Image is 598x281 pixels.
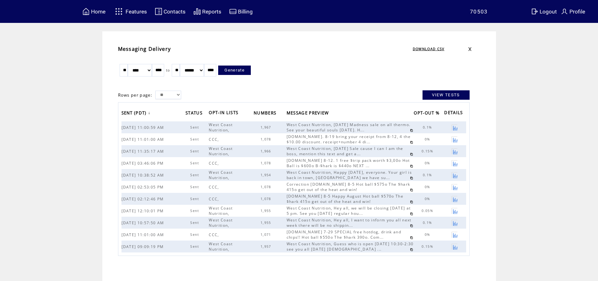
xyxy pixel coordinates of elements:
span: 0% [425,185,432,189]
span: Reports [202,8,221,15]
span: West Coast Nutrition, [DATE] Sale cause I can I am the boss, mention this text and get a... [287,146,403,156]
span: Sent [190,149,201,153]
span: [DATE] 09:09:19 PM [121,244,165,249]
img: creidtcard.svg [229,8,237,15]
span: CCC, [209,137,220,142]
span: 0.1% [423,220,434,225]
span: [DOMAIN_NAME] 7-29 SPECIAL free hotdog, drink and chips!! Hot ball $550o The $hark 390o. Com... [287,229,401,240]
span: OPT-OUT % [414,109,441,119]
span: [DATE] 10:38:52 AM [121,172,166,178]
img: home.svg [82,8,90,15]
span: West Coast Nutrition, [DATE] Madness sale on all thermo. See your beautiful souls [DATE]. H... [287,122,411,133]
span: 0.1% [423,173,434,177]
span: 1,957 [261,244,273,249]
span: MESSAGE PREVIEW [287,109,331,119]
span: Sent [190,209,201,213]
span: 1,078 [261,185,273,189]
a: Contacts [154,7,186,16]
span: [DATE] 11:00:59 AM [121,125,166,130]
span: West Coast Nutrition, Happy [DATE], everyone. Your girl is back in town, [GEOGRAPHIC_DATA] we hav... [287,170,412,180]
a: Billing [228,7,254,16]
span: 0% [425,197,432,201]
a: Features [112,5,148,18]
span: Profile [569,8,585,15]
span: 1,955 [261,209,273,213]
span: Sent [190,173,201,177]
span: to [166,68,170,72]
span: 0% [425,161,432,165]
span: Sent [190,244,201,249]
span: STATUS [186,109,204,119]
span: 1,955 [261,220,273,225]
span: West Coast Nutrition, [209,205,233,216]
span: West Coast Nutrition, [209,146,233,156]
span: 0% [425,232,432,237]
span: 0.05% [422,209,435,213]
span: 0.15% [422,244,435,249]
span: Features [126,8,147,15]
a: OPT-OUT % [414,108,443,119]
span: NUMBERS [254,109,278,119]
span: [DATE] 11:35:17 AM [121,149,166,154]
span: Sent [190,220,201,225]
span: 0.15% [422,149,435,153]
span: CCC, [209,196,220,202]
img: contacts.svg [155,8,162,15]
span: [DATE] 10:57:50 AM [121,220,166,225]
span: Messaging Delivery [118,45,171,52]
span: Logout [540,8,557,15]
span: West Coast Nutrition, [209,241,233,252]
span: CCC, [209,184,220,190]
span: [DOMAIN_NAME] 8-5 Happy August Hot ball $570o The $hark 415o get out of the heat and win! [287,194,403,204]
span: [DOMAIN_NAME] 8-12. 1 free $trip pack worth $3,00o Hot Ball is $600o B-$hark is $440o NEXT ... [287,158,410,168]
span: [DATE] 02:53:05 PM [121,184,165,190]
span: 0% [425,137,432,141]
span: CCC, [209,161,220,166]
span: DETAILS [444,108,464,119]
span: 0.1% [423,125,434,130]
span: Correction [DOMAIN_NAME] 8-5 Hot ball $575o The $hark 415o get out of the heat and win! [287,182,410,192]
span: Sent [190,197,201,201]
span: 70503 [470,8,488,15]
span: 1,967 [261,125,273,130]
img: exit.svg [531,8,538,15]
span: West Coast Nutrition, Hey all, I want to inform you all next week there will be no shippin... [287,217,412,228]
span: West Coast Nutrition, Guess who is open [DATE] 10:30-2:30 see you all [DATE] [DEMOGRAPHIC_DATA] ... [287,241,414,252]
span: West Coast Nutrition, [209,170,233,180]
span: Sent [190,125,201,130]
img: chart.svg [193,8,201,15]
span: West Coast Nutrition, Hey all, we will be closing [DATE] at 5 pm. See you [DATE] regular hou... [287,205,411,216]
span: [DATE] 11:01:00 AM [121,137,166,142]
span: West Coast Nutrition, [209,217,233,228]
span: Home [91,8,105,15]
span: Sent [190,185,201,189]
a: SENT (PDT)↓ [121,108,152,119]
span: [DATE] 11:01:00 AM [121,232,166,237]
span: 1,071 [261,232,273,237]
a: VIEW TESTS [423,90,470,100]
span: [DATE] 03:46:06 PM [121,161,165,166]
span: 1,966 [261,149,273,153]
a: STATUS [186,108,206,119]
a: Generate [218,66,251,75]
span: CCC, [209,232,220,237]
span: [DATE] 02:12:46 PM [121,196,165,202]
span: 1,078 [261,197,273,201]
span: Sent [190,161,201,165]
span: Rows per page: [118,92,153,98]
span: Sent [190,137,201,141]
a: Logout [530,7,560,16]
a: NUMBERS [254,108,279,119]
span: [DATE] 12:10:01 PM [121,208,165,214]
a: Reports [192,7,222,16]
a: Home [81,7,106,16]
img: features.svg [113,6,124,17]
span: Sent [190,232,201,237]
a: Profile [560,7,586,16]
span: West Coast Nutrition, [209,122,233,133]
a: DOWNLOAD CSV [413,47,444,51]
span: OPT-IN LISTS [209,108,240,119]
span: 1,078 [261,161,273,165]
span: Billing [238,8,253,15]
img: profile.svg [561,8,568,15]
